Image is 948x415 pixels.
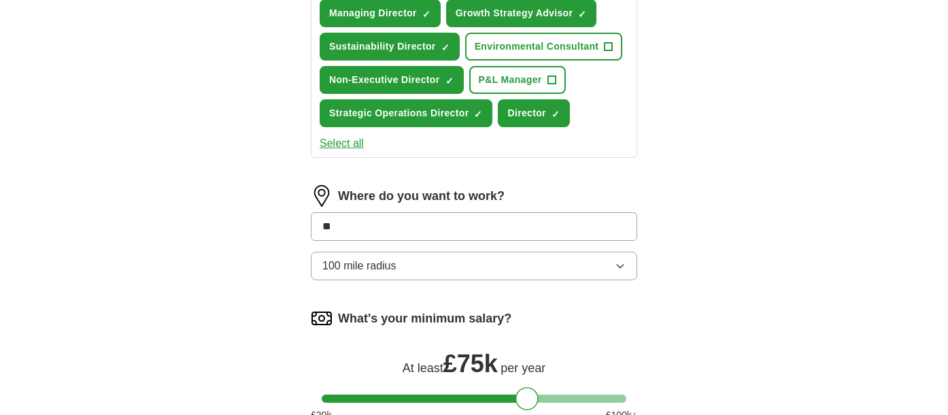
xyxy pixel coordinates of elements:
[441,42,450,53] span: ✓
[311,185,333,207] img: location.png
[465,33,623,61] button: Environmental Consultant
[329,106,469,120] span: Strategic Operations Director
[311,252,637,280] button: 100 mile radius
[498,99,569,127] button: Director✓
[320,135,364,152] button: Select all
[474,109,482,120] span: ✓
[422,9,430,20] span: ✓
[507,106,545,120] span: Director
[338,310,511,328] label: What's your minimum salary?
[475,39,599,54] span: Environmental Consultant
[403,361,443,375] span: At least
[329,73,440,87] span: Non-Executive Director
[445,76,454,86] span: ✓
[320,33,460,61] button: Sustainability Director✓
[501,361,545,375] span: per year
[329,39,436,54] span: Sustainability Director
[552,109,560,120] span: ✓
[469,66,566,94] button: P&L Manager
[338,187,505,205] label: Where do you want to work?
[322,258,396,274] span: 100 mile radius
[311,308,333,329] img: salary.png
[329,6,417,20] span: Managing Director
[320,99,492,127] button: Strategic Operations Director✓
[479,73,542,87] span: P&L Manager
[456,6,573,20] span: Growth Strategy Advisor
[320,66,464,94] button: Non-Executive Director✓
[578,9,586,20] span: ✓
[443,350,498,378] span: £ 75k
